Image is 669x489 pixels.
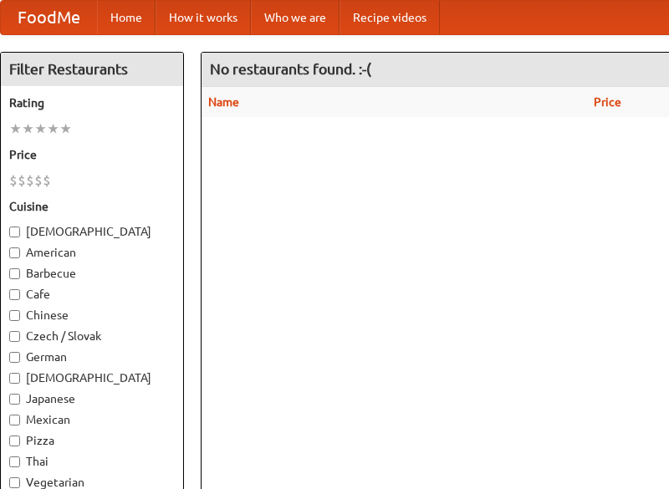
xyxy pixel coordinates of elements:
li: ★ [9,120,22,138]
a: How it works [156,1,251,34]
a: Who we are [251,1,340,34]
input: Cafe [9,289,20,300]
li: ★ [22,120,34,138]
input: [DEMOGRAPHIC_DATA] [9,373,20,384]
input: [DEMOGRAPHIC_DATA] [9,227,20,237]
label: German [9,349,175,365]
li: $ [9,171,18,190]
input: Chinese [9,310,20,321]
input: American [9,247,20,258]
input: German [9,352,20,363]
input: Vegetarian [9,477,20,488]
label: Mexican [9,411,175,428]
label: Japanese [9,390,175,407]
li: $ [43,171,51,190]
li: ★ [34,120,47,138]
label: Thai [9,453,175,470]
label: American [9,244,175,261]
label: [DEMOGRAPHIC_DATA] [9,369,175,386]
label: Pizza [9,432,175,449]
label: [DEMOGRAPHIC_DATA] [9,223,175,240]
a: Recipe videos [340,1,440,34]
input: Barbecue [9,268,20,279]
label: Chinese [9,307,175,323]
li: ★ [59,120,72,138]
li: $ [26,171,34,190]
label: Barbecue [9,265,175,282]
h5: Price [9,146,175,163]
input: Mexican [9,415,20,425]
input: Thai [9,456,20,467]
h5: Cuisine [9,198,175,215]
h4: Filter Restaurants [1,53,183,86]
input: Japanese [9,394,20,405]
a: FoodMe [1,1,97,34]
li: $ [18,171,26,190]
label: Czech / Slovak [9,328,175,344]
a: Name [208,95,239,109]
label: Cafe [9,286,175,303]
li: ★ [47,120,59,138]
h5: Rating [9,94,175,111]
ng-pluralize: No restaurants found. :-( [210,61,371,77]
a: Price [594,95,621,109]
a: Home [97,1,156,34]
input: Pizza [9,436,20,446]
li: $ [34,171,43,190]
input: Czech / Slovak [9,331,20,342]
